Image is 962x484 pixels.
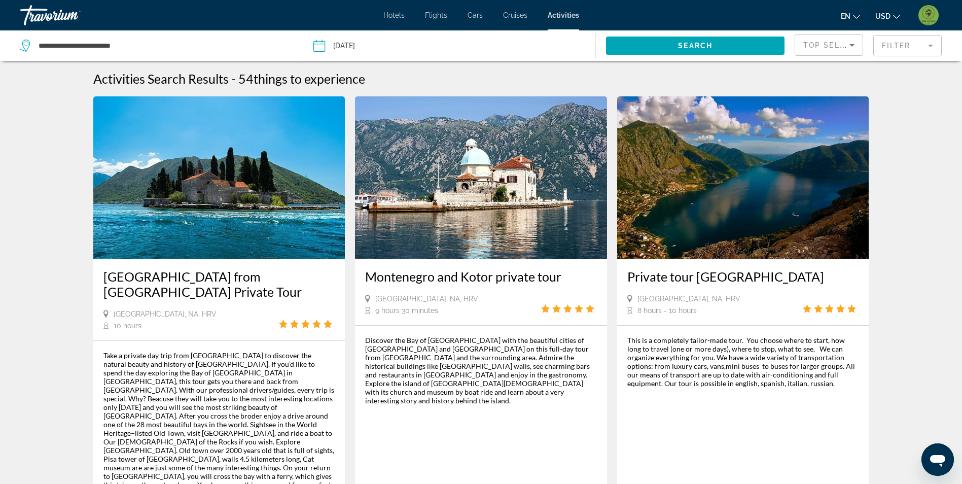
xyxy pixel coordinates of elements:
a: Cars [468,11,483,19]
span: - [231,71,236,86]
a: Travorium [20,2,122,28]
mat-select: Sort by [803,39,854,51]
button: Date: Oct 20, 2025 [313,30,596,61]
a: Cruises [503,11,527,19]
span: 9 hours 30 minutes [375,306,438,315]
a: Flights [425,11,447,19]
span: things to experience [254,71,365,86]
span: 8 hours - 10 hours [637,306,697,315]
span: Search [678,42,712,50]
a: Montenegro and Kotor private tour [365,269,597,284]
span: 10 hours [114,322,141,330]
div: Discover the Bay of [GEOGRAPHIC_DATA] with the beautiful cities of [GEOGRAPHIC_DATA] and [GEOGRAP... [365,336,597,405]
a: [GEOGRAPHIC_DATA] from [GEOGRAPHIC_DATA] Private Tour [103,269,335,299]
button: Change currency [875,9,900,23]
img: 45.jpg [355,96,607,259]
button: User Menu [915,5,942,26]
a: Activities [548,11,579,19]
img: 1e.jpg [93,96,345,259]
span: en [841,12,850,20]
button: Filter [873,34,942,57]
h1: Activities Search Results [93,71,229,86]
img: 99.jpg [617,96,869,259]
img: 2Q== [918,5,939,25]
a: Hotels [383,11,405,19]
span: [GEOGRAPHIC_DATA], NA, HRV [375,295,478,303]
span: [GEOGRAPHIC_DATA], NA, HRV [114,310,217,318]
iframe: Button to launch messaging window [921,443,954,476]
button: Change language [841,9,860,23]
span: USD [875,12,890,20]
button: Search [606,37,785,55]
div: This is a completely tailor-made tour. You choose where to start, how long to travel (one or more... [627,336,859,388]
a: Private tour [GEOGRAPHIC_DATA] [627,269,859,284]
span: [GEOGRAPHIC_DATA], NA, HRV [637,295,740,303]
h2: 54 [238,71,365,86]
span: Top Sellers [803,41,861,49]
